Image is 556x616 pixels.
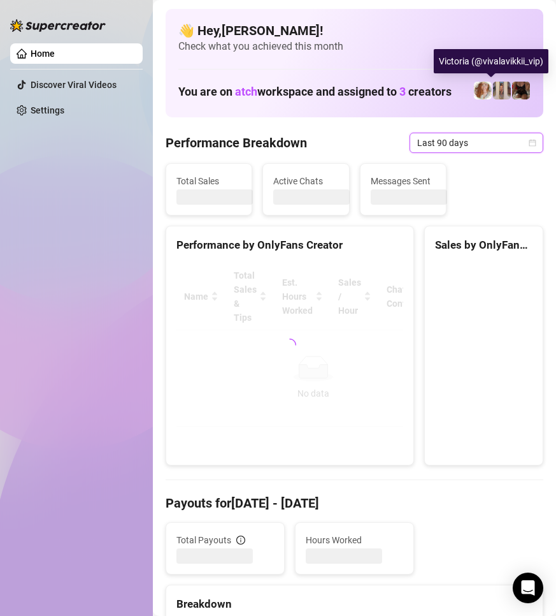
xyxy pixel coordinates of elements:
[10,19,106,32] img: logo-BBDzfeDw.svg
[399,85,406,98] span: 3
[166,134,307,152] h4: Performance Breakdown
[176,533,231,547] span: Total Payouts
[283,339,296,351] span: loading
[273,174,338,188] span: Active Chats
[176,237,403,254] div: Performance by OnlyFans Creator
[306,533,403,547] span: Hours Worked
[31,80,117,90] a: Discover Viral Videos
[434,49,548,73] div: Victoria (@vivalavikkii_vip)
[371,174,436,188] span: Messages Sent
[166,494,543,512] h4: Payouts for [DATE] - [DATE]
[493,82,511,99] img: Victoria
[529,139,536,147] span: calendar
[512,82,530,99] img: Lily Rhyia
[178,22,531,40] h4: 👋 Hey, [PERSON_NAME] !
[435,237,532,254] div: Sales by OnlyFans Creator
[513,573,543,603] div: Open Intercom Messenger
[474,82,492,99] img: Amy Pond
[236,536,245,545] span: info-circle
[178,85,452,99] h1: You are on workspace and assigned to creators
[178,40,531,54] span: Check what you achieved this month
[417,133,536,152] span: Last 90 days
[31,48,55,59] a: Home
[31,105,64,115] a: Settings
[235,85,257,98] span: atch
[176,596,532,613] div: Breakdown
[176,174,241,188] span: Total Sales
